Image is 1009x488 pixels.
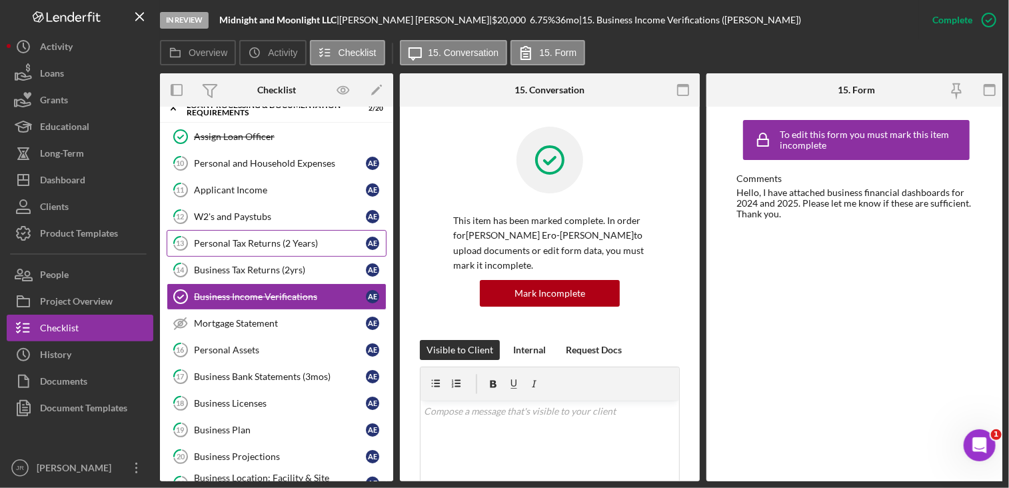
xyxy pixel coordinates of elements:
button: Activity [7,33,153,60]
a: Product Templates [7,220,153,247]
label: Checklist [339,47,377,58]
tspan: 19 [177,425,185,434]
div: A E [366,263,379,277]
a: 12W2's and PaystubsAE [167,203,387,230]
div: History [40,341,71,371]
button: Overview [160,40,236,65]
a: Grants [7,87,153,113]
a: Clients [7,193,153,220]
tspan: 20 [177,452,185,461]
div: 6.75 % [530,15,555,25]
button: Long-Term [7,140,153,167]
div: In Review [160,12,209,29]
div: 15. Conversation [515,85,585,95]
div: A E [366,450,379,463]
a: 14Business Tax Returns (2yrs)AE [167,257,387,283]
label: 15. Conversation [429,47,499,58]
span: $20,000 [492,14,526,25]
button: Document Templates [7,395,153,421]
b: Midnight and Moonlight LLC [219,14,337,25]
div: Grants [40,87,68,117]
tspan: 16 [177,345,185,354]
button: History [7,341,153,368]
a: 20Business ProjectionsAE [167,443,387,470]
a: Assign Loan Officer [167,123,387,150]
div: A E [366,317,379,330]
div: Personal Assets [194,345,366,355]
div: Documents [40,368,87,398]
button: 15. Form [510,40,585,65]
div: | 15. Business Income Verifications ([PERSON_NAME]) [579,15,801,25]
div: Long-Term [40,140,84,170]
div: Checklist [257,85,296,95]
p: This item has been marked complete. In order for [PERSON_NAME] Ero-[PERSON_NAME] to upload docume... [453,213,646,273]
div: Internal [513,340,546,360]
div: A E [366,183,379,197]
button: Activity [239,40,306,65]
div: | [219,15,339,25]
tspan: 10 [177,159,185,167]
button: Project Overview [7,288,153,315]
a: 10Personal and Household ExpensesAE [167,150,387,177]
tspan: 18 [177,399,185,407]
a: 18Business LicensesAE [167,390,387,417]
button: Dashboard [7,167,153,193]
a: 13Personal Tax Returns (2 Years)AE [167,230,387,257]
div: Mortgage Statement [194,318,366,329]
tspan: 13 [177,239,185,247]
div: Hello, I have attached business financial dashboards for 2024 and 2025. Please let me know if the... [736,187,976,219]
div: Mark Incomplete [514,280,585,307]
span: 1 [991,429,1002,440]
div: Business Projections [194,451,366,462]
a: 19Business PlanAE [167,417,387,443]
div: Business Bank Statements (3mos) [194,371,366,382]
button: Checklist [7,315,153,341]
div: Business Licenses [194,398,366,409]
a: Mortgage StatementAE [167,310,387,337]
div: To edit this form you must mark this item incomplete [780,129,966,151]
text: JR [16,465,24,472]
a: 11Applicant IncomeAE [167,177,387,203]
button: Request Docs [559,340,628,360]
button: Documents [7,368,153,395]
iframe: Intercom live chat [964,429,996,461]
div: A E [366,397,379,410]
div: People [40,261,69,291]
tspan: 12 [177,212,185,221]
div: Business Income Verifications [194,291,366,302]
tspan: 11 [177,185,185,194]
label: Overview [189,47,227,58]
button: Loans [7,60,153,87]
tspan: 14 [177,265,185,274]
div: 2 / 20 [359,105,383,113]
div: Educational [40,113,89,143]
button: Checklist [310,40,385,65]
div: Loans [40,60,64,90]
div: A E [366,237,379,250]
div: Complete [932,7,972,33]
div: Assign Loan Officer [194,131,386,142]
div: Checklist [40,315,79,345]
div: Dashboard [40,167,85,197]
button: Educational [7,113,153,140]
div: Document Templates [40,395,127,425]
div: Business Tax Returns (2yrs) [194,265,366,275]
div: Comments [736,173,976,184]
div: W2's and Paystubs [194,211,366,222]
div: 36 mo [555,15,579,25]
div: A E [366,370,379,383]
a: 16Personal AssetsAE [167,337,387,363]
div: Product Templates [40,220,118,250]
div: A E [366,157,379,170]
div: A E [366,343,379,357]
label: 15. Form [539,47,576,58]
button: Visible to Client [420,340,500,360]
